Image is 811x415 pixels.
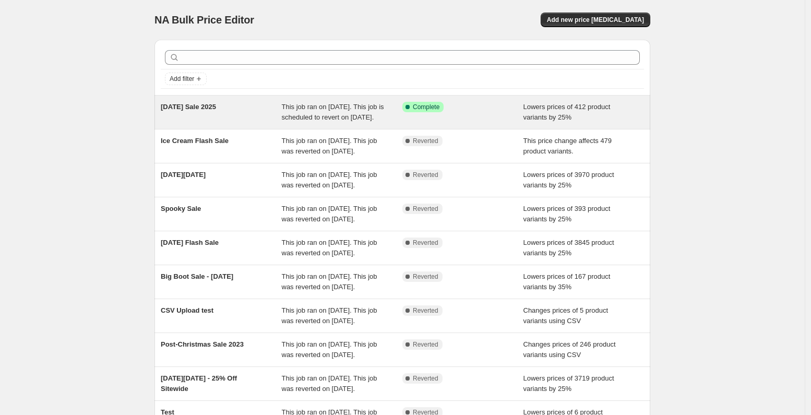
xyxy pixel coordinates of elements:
[282,306,377,325] span: This job ran on [DATE]. This job was reverted on [DATE].
[523,272,611,291] span: Lowers prices of 167 product variants by 35%
[413,171,438,179] span: Reverted
[413,137,438,145] span: Reverted
[413,340,438,349] span: Reverted
[161,374,237,393] span: [DATE][DATE] - 25% Off Sitewide
[523,205,611,223] span: Lowers prices of 393 product variants by 25%
[413,374,438,383] span: Reverted
[523,137,612,155] span: This price change affects 479 product variants.
[282,137,377,155] span: This job ran on [DATE]. This job was reverted on [DATE].
[282,171,377,189] span: This job ran on [DATE]. This job was reverted on [DATE].
[523,171,614,189] span: Lowers prices of 3970 product variants by 25%
[523,239,614,257] span: Lowers prices of 3845 product variants by 25%
[161,239,219,246] span: [DATE] Flash Sale
[541,13,650,27] button: Add new price [MEDICAL_DATA]
[282,239,377,257] span: This job ran on [DATE]. This job was reverted on [DATE].
[282,205,377,223] span: This job ran on [DATE]. This job was reverted on [DATE].
[161,306,213,314] span: CSV Upload test
[413,205,438,213] span: Reverted
[523,306,609,325] span: Changes prices of 5 product variants using CSV
[282,340,377,359] span: This job ran on [DATE]. This job was reverted on [DATE].
[161,205,201,212] span: Spooky Sale
[523,103,611,121] span: Lowers prices of 412 product variants by 25%
[413,272,438,281] span: Reverted
[523,374,614,393] span: Lowers prices of 3719 product variants by 25%
[413,239,438,247] span: Reverted
[170,75,194,83] span: Add filter
[165,73,207,85] button: Add filter
[161,171,206,179] span: [DATE][DATE]
[413,103,439,111] span: Complete
[161,103,216,111] span: [DATE] Sale 2025
[282,103,384,121] span: This job ran on [DATE]. This job is scheduled to revert on [DATE].
[523,340,616,359] span: Changes prices of 246 product variants using CSV
[282,272,377,291] span: This job ran on [DATE]. This job was reverted on [DATE].
[154,14,254,26] span: NA Bulk Price Editor
[413,306,438,315] span: Reverted
[161,272,233,280] span: Big Boot Sale - [DATE]
[282,374,377,393] span: This job ran on [DATE]. This job was reverted on [DATE].
[547,16,644,24] span: Add new price [MEDICAL_DATA]
[161,137,229,145] span: Ice Cream Flash Sale
[161,340,244,348] span: Post-Christmas Sale 2023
